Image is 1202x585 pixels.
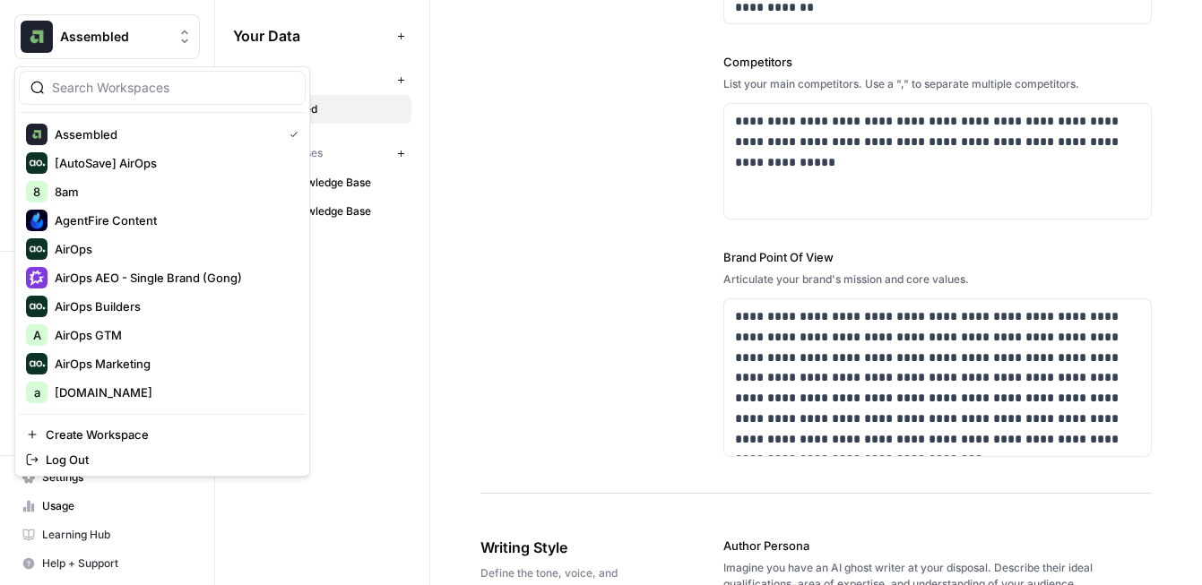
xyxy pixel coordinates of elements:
[26,296,48,317] img: AirOps Builders Logo
[261,101,403,117] span: Assembled
[26,238,48,260] img: AirOps Logo
[19,422,306,447] a: Create Workspace
[21,21,53,53] img: Assembled Logo
[233,25,390,47] span: Your Data
[42,469,192,486] span: Settings
[33,326,41,344] span: A
[55,125,275,143] span: Assembled
[14,463,200,492] a: Settings
[55,183,291,201] span: 8am
[723,271,1152,288] div: Articulate your brand's mission and core values.
[55,240,291,258] span: AirOps
[33,183,40,201] span: 8
[233,168,411,197] a: New Knowledge Base
[26,124,48,145] img: Assembled Logo
[42,555,192,572] span: Help + Support
[46,451,291,469] span: Log Out
[723,248,1152,266] label: Brand Point Of View
[34,383,40,401] span: a
[55,383,291,401] span: [DOMAIN_NAME]
[14,492,200,520] a: Usage
[26,152,48,174] img: [AutoSave] AirOps Logo
[19,447,306,472] a: Log Out
[55,269,291,287] span: AirOps AEO - Single Brand (Gong)
[26,353,48,374] img: AirOps Marketing Logo
[55,154,291,172] span: [AutoSave] AirOps
[480,537,623,558] span: Writing Style
[261,203,403,219] span: New Knowledge Base
[26,210,48,231] img: AgentFire Content Logo
[261,175,403,191] span: New Knowledge Base
[14,549,200,578] button: Help + Support
[42,527,192,543] span: Learning Hub
[723,53,1152,71] label: Competitors
[52,79,294,97] input: Search Workspaces
[14,14,200,59] button: Workspace: Assembled
[14,66,310,477] div: Workspace: Assembled
[42,498,192,514] span: Usage
[60,28,169,46] span: Assembled
[723,537,1152,555] label: Author Persona
[55,355,291,373] span: AirOps Marketing
[26,267,48,288] img: AirOps AEO - Single Brand (Gong) Logo
[233,95,411,124] a: Assembled
[233,197,411,226] a: New Knowledge Base
[723,76,1152,92] div: List your main competitors. Use a "," to separate multiple competitors.
[46,426,291,443] span: Create Workspace
[55,297,291,315] span: AirOps Builders
[55,211,291,229] span: AgentFire Content
[14,520,200,549] a: Learning Hub
[55,326,291,344] span: AirOps GTM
